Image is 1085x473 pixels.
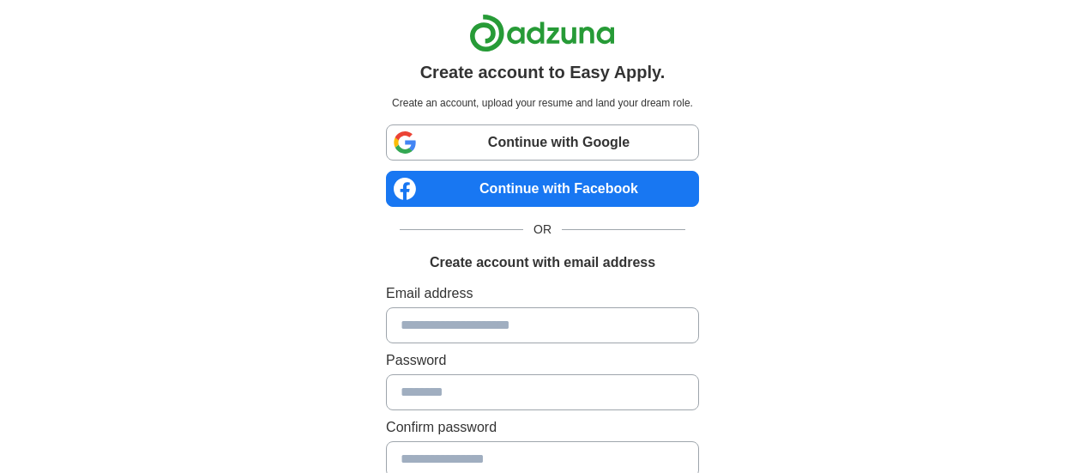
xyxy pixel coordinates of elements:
a: Continue with Facebook [386,171,699,207]
a: Continue with Google [386,124,699,161]
label: Password [386,350,699,371]
p: Create an account, upload your resume and land your dream role. [389,95,696,111]
label: Email address [386,283,699,304]
img: Adzuna logo [469,14,615,52]
h1: Create account with email address [430,252,655,273]
span: OR [523,221,562,239]
label: Confirm password [386,417,699,438]
h1: Create account to Easy Apply. [420,59,666,85]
